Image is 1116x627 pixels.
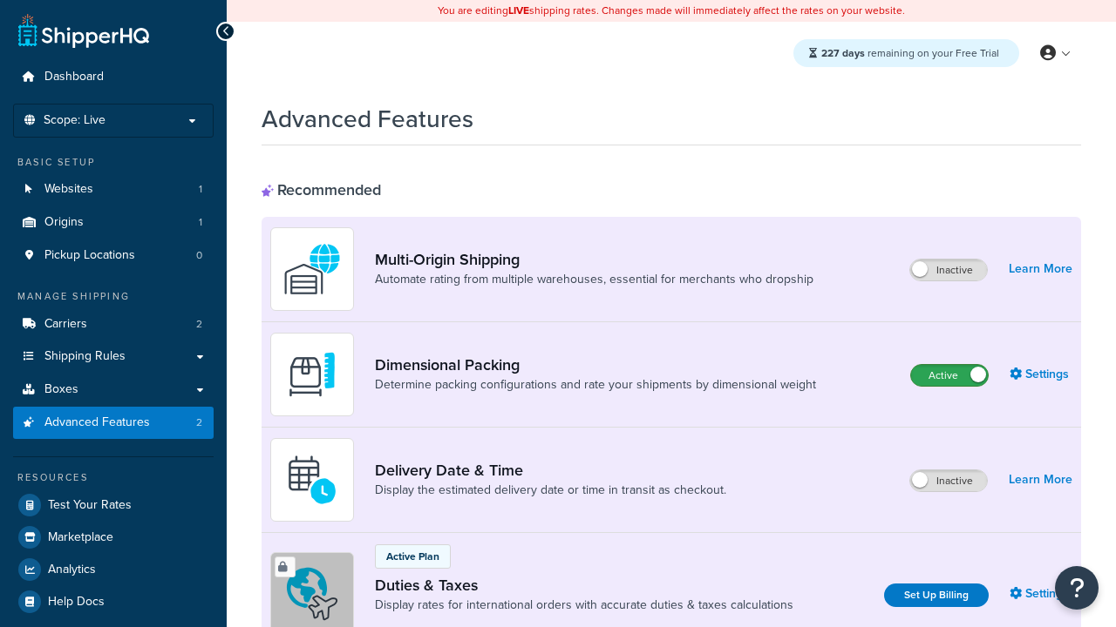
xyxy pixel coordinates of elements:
label: Inactive [910,470,987,491]
div: Basic Setup [13,155,214,170]
a: Learn More [1009,468,1072,492]
span: 0 [196,248,202,263]
a: Dimensional Packing [375,355,816,374]
span: 1 [199,182,202,197]
p: Active Plan [386,549,439,564]
a: Analytics [13,554,214,585]
a: Automate rating from multiple warehouses, essential for merchants who dropship [375,271,813,288]
a: Origins1 [13,206,214,239]
span: Help Docs [48,595,105,610]
a: Advanced Features2 [13,407,214,439]
span: Pickup Locations [44,248,135,263]
img: WatD5o0RtDAAAAAElFTkSuQmCC [282,239,343,300]
a: Settings [1010,362,1072,387]
span: Scope: Live [44,113,105,128]
span: Boxes [44,382,78,397]
span: 2 [196,415,202,430]
li: Origins [13,206,214,239]
a: Dashboard [13,61,214,93]
a: Test Your Rates [13,489,214,521]
a: Set Up Billing [884,583,989,607]
a: Display rates for international orders with accurate duties & taxes calculations [375,597,793,614]
div: Resources [13,470,214,485]
a: Pickup Locations0 [13,239,214,272]
img: gfkeb5ejjkALwAAAABJRU5ErkJggg== [282,449,343,510]
a: Determine packing configurations and rate your shipments by dimensional weight [375,376,816,394]
h1: Advanced Features [262,102,473,136]
span: Websites [44,182,93,197]
strong: 227 days [821,45,865,61]
span: 1 [199,215,202,230]
span: Marketplace [48,530,113,545]
button: Open Resource Center [1055,566,1099,610]
span: Shipping Rules [44,349,126,364]
span: 2 [196,317,202,332]
span: Carriers [44,317,87,332]
li: Websites [13,173,214,206]
a: Boxes [13,374,214,406]
a: Websites1 [13,173,214,206]
a: Help Docs [13,586,214,617]
span: Dashboard [44,70,104,84]
span: Test Your Rates [48,498,132,513]
div: Manage Shipping [13,289,214,304]
label: Inactive [910,260,987,280]
a: Carriers2 [13,308,214,340]
b: LIVE [508,3,529,18]
a: Duties & Taxes [375,576,793,595]
span: remaining on your Free Trial [821,45,999,61]
span: Analytics [48,563,96,577]
a: Marketplace [13,522,214,553]
img: DTVBYsAAAAAASUVORK5CYII= [282,344,343,405]
a: Multi-Origin Shipping [375,250,813,269]
div: Recommended [262,180,381,199]
li: Pickup Locations [13,239,214,272]
a: Shipping Rules [13,340,214,373]
li: Advanced Features [13,407,214,439]
a: Delivery Date & Time [375,461,726,480]
span: Advanced Features [44,415,150,430]
a: Settings [1010,582,1072,606]
a: Display the estimated delivery date or time in transit as checkout. [375,482,726,499]
span: Origins [44,215,84,230]
li: Carriers [13,308,214,340]
label: Active [911,365,988,386]
a: Learn More [1009,257,1072,281]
